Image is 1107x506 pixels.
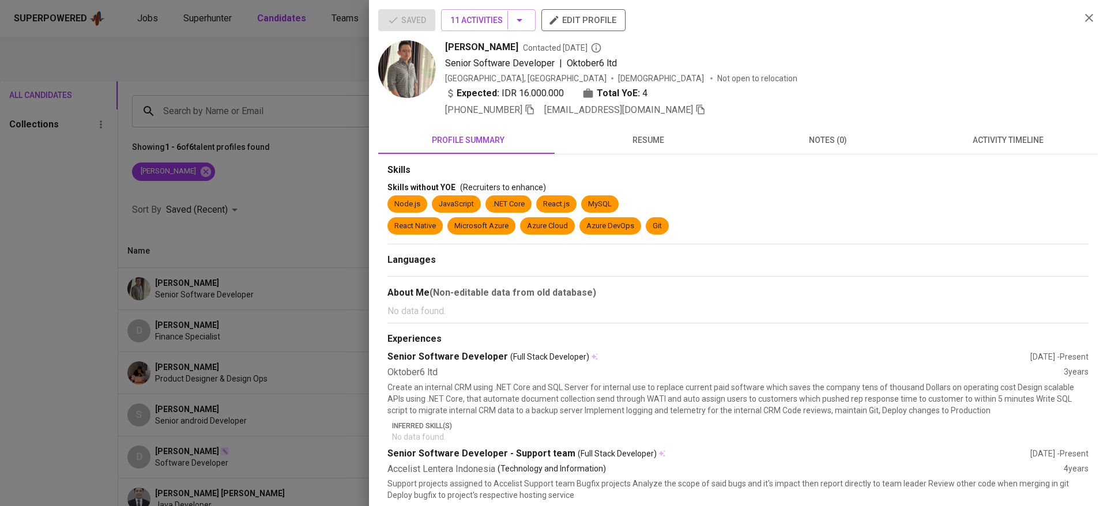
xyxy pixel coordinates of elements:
[1030,448,1089,459] div: [DATE] - Present
[551,13,616,28] span: edit profile
[445,40,518,54] span: [PERSON_NAME]
[498,463,606,476] p: (Technology and Information)
[527,221,568,232] div: Azure Cloud
[457,86,499,100] b: Expected:
[441,9,536,31] button: 11 Activities
[387,304,1089,318] p: No data found.
[1030,351,1089,362] div: [DATE] - Present
[387,366,1064,379] div: Oktober6 ltd
[717,73,797,84] p: Not open to relocation
[586,221,634,232] div: Azure DevOps
[450,13,526,28] span: 11 Activities
[642,86,647,100] span: 4
[378,40,436,98] img: ecd00a2b9cf7766ec87f09ba66cba3ab.jfif
[618,73,706,84] span: [DEMOGRAPHIC_DATA]
[439,199,474,210] div: JavaScript
[1064,366,1089,379] div: 3 years
[445,73,607,84] div: [GEOGRAPHIC_DATA], [GEOGRAPHIC_DATA]
[523,42,602,54] span: Contacted [DATE]
[445,104,522,115] span: [PHONE_NUMBER]
[567,58,617,69] span: Oktober6 ltd
[387,447,1030,460] div: Senior Software Developer - Support team
[1064,463,1089,476] div: 4 years
[925,133,1091,148] span: activity timeline
[745,133,911,148] span: notes (0)
[387,333,1089,346] div: Experiences
[387,183,455,192] span: Skills without YOE
[387,164,1089,177] div: Skills
[445,58,555,69] span: Senior Software Developer
[394,199,420,210] div: Node.js
[590,42,602,54] svg: By Batam recruiter
[430,287,596,298] b: (Non-editable data from old database)
[578,448,657,459] span: (Full Stack Developer)
[454,221,509,232] div: Microsoft Azure
[543,199,570,210] div: React.js
[387,478,1089,501] p: Support projects assigned to Accelist Support team Bugfix projects Analyze the scope of said bugs...
[387,382,1089,416] p: Create an internal CRM using .NET Core and SQL Server for internal use to replace current paid so...
[597,86,640,100] b: Total YoE:
[392,431,1089,443] p: No data found.
[387,286,1089,300] div: About Me
[492,199,525,210] div: .NET Core
[387,350,1030,364] div: Senior Software Developer
[385,133,551,148] span: profile summary
[653,221,662,232] div: Git
[392,421,1089,431] p: Inferred Skill(s)
[544,104,693,115] span: [EMAIL_ADDRESS][DOMAIN_NAME]
[394,221,436,232] div: React Native
[510,351,589,362] span: (Full Stack Developer)
[559,56,562,70] span: |
[387,254,1089,267] div: Languages
[387,463,1064,476] div: Accelist Lentera Indonesia
[460,183,546,192] span: (Recruiters to enhance)
[445,86,564,100] div: IDR 16.000.000
[588,199,612,210] div: MySQL
[565,133,731,148] span: resume
[541,9,626,31] button: edit profile
[541,15,626,24] a: edit profile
